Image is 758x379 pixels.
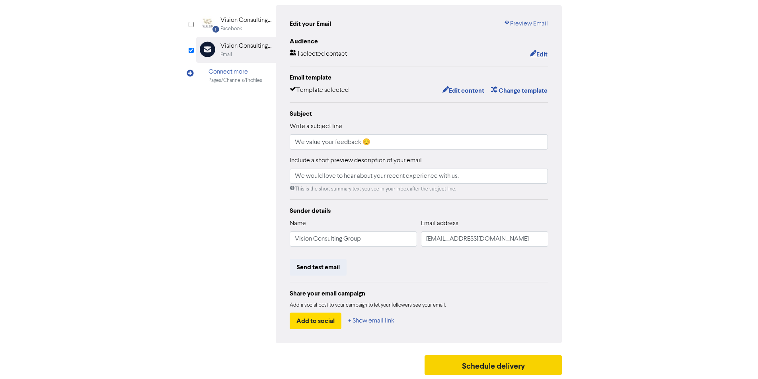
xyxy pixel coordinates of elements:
[530,49,548,60] button: Edit
[491,86,548,96] button: Change template
[421,219,458,228] label: Email address
[290,289,548,298] div: Share your email campaign
[290,313,341,329] button: Add to social
[200,16,215,31] img: Facebook
[290,219,306,228] label: Name
[220,41,271,51] div: Vision Consulting Group
[290,49,347,60] div: 1 selected contact
[196,37,276,63] div: Vision Consulting GroupEmail
[290,185,548,193] div: This is the short summary text you see in your inbox after the subject line.
[658,293,758,379] iframe: Chat Widget
[196,63,276,89] div: Connect morePages/Channels/Profiles
[290,86,349,96] div: Template selected
[208,77,262,84] div: Pages/Channels/Profiles
[504,19,548,29] a: Preview Email
[220,16,271,25] div: Vision Consulting Group
[290,109,548,119] div: Subject
[220,25,242,33] div: Facebook
[220,51,232,58] div: Email
[290,37,548,46] div: Audience
[442,86,485,96] button: Edit content
[290,301,548,309] div: Add a social post to your campaign to let your followers see your email.
[290,122,342,131] label: Write a subject line
[290,156,422,165] label: Include a short preview description of your email
[425,355,562,375] button: Schedule delivery
[290,259,347,276] button: Send test email
[290,19,331,29] div: Edit your Email
[348,313,395,329] button: + Show email link
[290,73,548,82] div: Email template
[208,67,262,77] div: Connect more
[196,11,276,37] div: Facebook Vision Consulting GroupFacebook
[290,206,548,216] div: Sender details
